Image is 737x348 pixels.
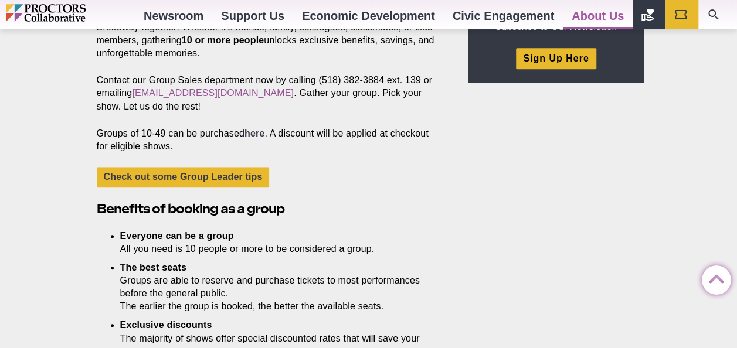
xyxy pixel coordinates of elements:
a: Check out some Group Leader tips [97,167,270,187]
p: Contact our Group Sales department now by calling (518) 382-3884 ext. 139 or emailing . Gather yo... [97,74,441,112]
strong: Everyone can be a group [120,231,234,241]
strong: 10 or more people [182,35,264,45]
strong: Exclusive discounts [120,320,212,330]
h2: Benefits of booking as a group [97,200,441,218]
img: Proctors logo [6,4,135,21]
a: Back to Top [702,266,725,289]
a: [EMAIL_ADDRESS][DOMAIN_NAME] [132,88,294,98]
li: All you need is 10 people or more to be considered a group. [120,230,424,255]
p: Get the ! Bring your group to the theatre and experience Broadway together! Whether it’s friends,... [97,8,441,60]
li: Groups are able to reserve and purchase tickets to most performances before the general public. T... [120,261,424,313]
strong: The best seats [120,262,186,272]
a: here [244,128,264,138]
a: Sign Up Here [516,48,596,69]
p: Groups of 10-49 can be purchased . A discount will be applied at checkout for eligible shows. [97,127,441,153]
